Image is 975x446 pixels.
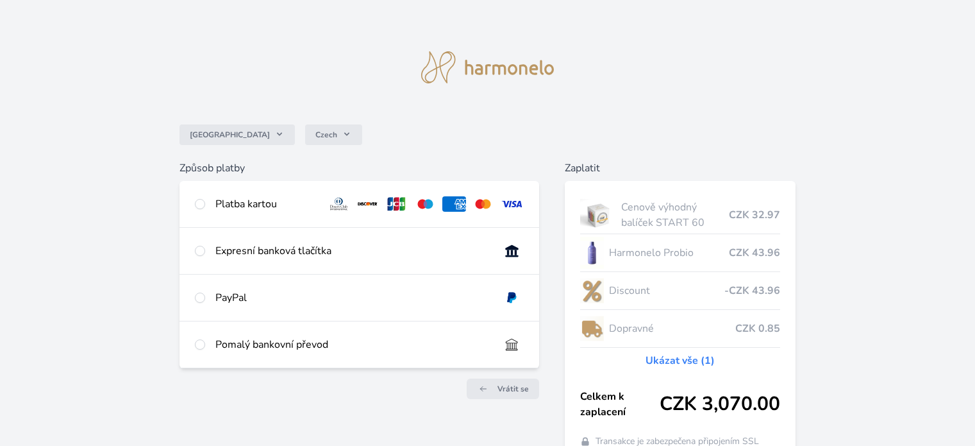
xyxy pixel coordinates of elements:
div: PayPal [215,290,489,305]
h6: Zaplatit [565,160,796,176]
img: jcb.svg [385,196,408,212]
a: Vrátit se [467,379,539,399]
span: Discount [609,283,724,298]
img: visa.svg [500,196,524,212]
img: bankTransfer_IBAN.svg [500,337,524,352]
span: CZK 32.97 [729,207,780,223]
img: maestro.svg [413,196,437,212]
img: onlineBanking_CZ.svg [500,243,524,259]
img: discover.svg [356,196,379,212]
span: Czech [315,130,337,140]
div: Platba kartou [215,196,317,212]
span: Vrátit se [497,384,529,394]
img: CLEAN_PROBIO_se_stinem_x-lo.jpg [580,237,604,269]
img: diners.svg [327,196,351,212]
button: Czech [305,124,362,145]
h6: Způsob platby [179,160,538,176]
img: logo.svg [421,51,554,83]
span: Celkem k zaplacení [580,389,660,420]
span: Cenově výhodný balíček START 60 [621,200,728,230]
span: CZK 43.96 [729,245,780,261]
button: [GEOGRAPHIC_DATA] [179,124,295,145]
div: Pomalý bankovní převod [215,337,489,352]
a: Ukázat vše (1) [646,353,715,368]
img: delivery-lo.png [580,313,604,345]
span: CZK 3,070.00 [660,393,780,416]
img: amex.svg [442,196,466,212]
img: mc.svg [471,196,495,212]
div: Expresní banková tlačítka [215,243,489,259]
img: paypal.svg [500,290,524,305]
span: -CZK 43.96 [724,283,780,298]
img: discount-lo.png [580,275,604,307]
span: Dopravné [609,321,735,336]
span: [GEOGRAPHIC_DATA] [190,130,270,140]
span: Harmonelo Probio [609,245,728,261]
span: CZK 0.85 [735,321,780,336]
img: start.jpg [580,199,617,231]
